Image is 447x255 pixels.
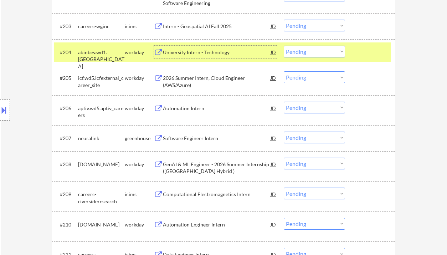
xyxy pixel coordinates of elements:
[163,75,271,88] div: 2026 Summer Intern, Cloud Engineer (AWS/Azure)
[125,75,154,82] div: workday
[125,23,154,30] div: icims
[163,161,271,175] div: GenAI & ML Engineer - 2026 Summer Internship ([GEOGRAPHIC_DATA] Hybrid )
[60,191,72,198] div: #209
[270,218,277,231] div: JD
[270,46,277,58] div: JD
[78,221,125,228] div: [DOMAIN_NAME]
[163,105,271,112] div: Automation Intern
[125,105,154,112] div: workday
[60,23,72,30] div: #203
[270,20,277,32] div: JD
[163,49,271,56] div: University Intern - Technology
[270,188,277,200] div: JD
[270,158,277,170] div: JD
[163,23,271,30] div: Intern - Geospatial AI Fall 2025
[125,135,154,142] div: greenhouse
[125,191,154,198] div: icims
[125,49,154,56] div: workday
[125,221,154,228] div: workday
[78,191,125,205] div: careers-riversideresearch
[270,71,277,84] div: JD
[125,161,154,168] div: workday
[60,221,72,228] div: #210
[163,221,271,228] div: Automation Engineer Intern
[270,132,277,144] div: JD
[270,102,277,114] div: JD
[78,23,125,30] div: careers-wginc
[163,191,271,198] div: Computational Electromagnetics Intern
[163,135,271,142] div: Software Engineer Intern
